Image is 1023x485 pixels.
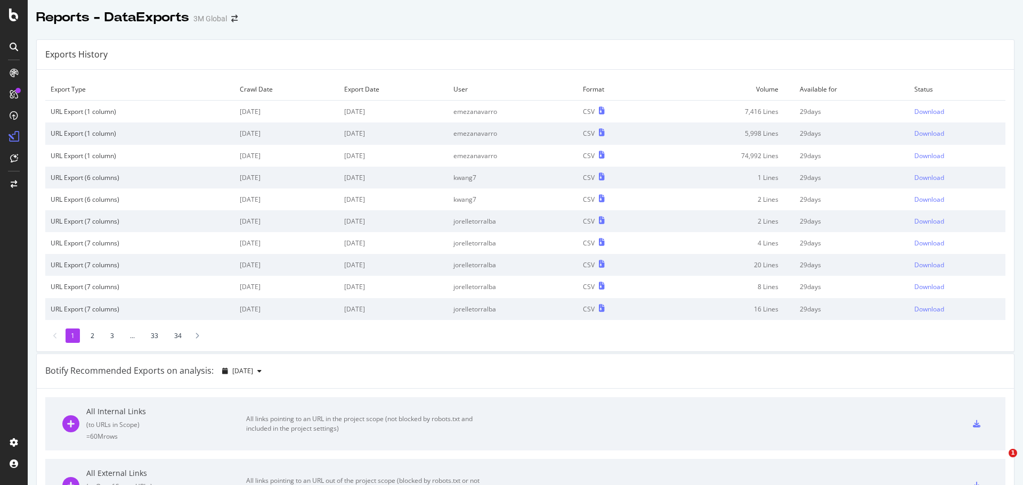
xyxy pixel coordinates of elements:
td: jorelletorralba [448,210,578,232]
td: emezanavarro [448,101,578,123]
td: kwang7 [448,188,578,210]
div: CSV [583,239,595,248]
td: 29 days [794,276,909,298]
div: URL Export (1 column) [51,151,229,160]
td: User [448,78,578,101]
div: URL Export (7 columns) [51,217,229,226]
div: Download [914,151,944,160]
div: Reports - DataExports [36,9,189,27]
div: URL Export (6 columns) [51,173,229,182]
td: 29 days [794,298,909,320]
a: Download [914,260,1000,269]
a: Download [914,151,1000,160]
li: 3 [105,328,119,343]
td: jorelletorralba [448,232,578,254]
div: Download [914,282,944,291]
td: [DATE] [339,276,448,298]
td: [DATE] [339,298,448,320]
a: Download [914,107,1000,116]
li: ... [125,328,140,343]
a: Download [914,282,1000,291]
div: All External Links [86,468,246,479]
td: [DATE] [339,210,448,232]
td: [DATE] [234,276,338,298]
td: [DATE] [234,101,338,123]
div: 3M Global [193,13,227,24]
div: = 60M rows [86,432,246,441]
div: Download [914,217,944,226]
td: Export Date [339,78,448,101]
div: Download [914,305,944,314]
div: Download [914,260,944,269]
td: 20 Lines [655,254,794,276]
div: URL Export (1 column) [51,107,229,116]
div: CSV [583,195,595,204]
div: Download [914,239,944,248]
td: Format [578,78,655,101]
span: 1 [1009,449,1017,457]
td: jorelletorralba [448,276,578,298]
div: URL Export (7 columns) [51,260,229,269]
td: [DATE] [339,145,448,167]
td: 29 days [794,122,909,144]
td: [DATE] [234,210,338,232]
td: 29 days [794,232,909,254]
td: [DATE] [339,254,448,276]
td: [DATE] [339,122,448,144]
td: Volume [655,78,794,101]
div: Download [914,195,944,204]
td: 5,998 Lines [655,122,794,144]
td: [DATE] [234,188,338,210]
td: [DATE] [234,298,338,320]
td: [DATE] [234,232,338,254]
div: URL Export (6 columns) [51,195,229,204]
td: Export Type [45,78,234,101]
td: 74,992 Lines [655,145,794,167]
div: CSV [583,107,595,116]
td: 29 days [794,167,909,188]
a: Download [914,173,1000,182]
td: [DATE] [234,145,338,167]
div: CSV [583,151,595,160]
td: Crawl Date [234,78,338,101]
td: 7,416 Lines [655,101,794,123]
div: CSV [583,173,595,182]
td: 29 days [794,188,909,210]
div: CSV [583,282,595,291]
div: Download [914,173,944,182]
td: 29 days [794,210,909,232]
div: URL Export (1 column) [51,129,229,138]
td: 1 Lines [655,167,794,188]
li: 33 [145,328,164,343]
div: URL Export (7 columns) [51,282,229,291]
td: Available for [794,78,909,101]
a: Download [914,195,1000,204]
td: 29 days [794,101,909,123]
td: [DATE] [339,188,448,210]
div: Botify Recommended Exports on analysis: [45,365,214,377]
div: All links pointing to an URL in the project scope (not blocked by robots.txt and included in the ... [246,414,486,433]
div: All Internal Links [86,406,246,417]
li: 1 [66,328,80,343]
div: CSV [583,129,595,138]
td: 2 Lines [655,210,794,232]
td: [DATE] [339,232,448,254]
a: Download [914,129,1000,138]
div: CSV [583,260,595,269]
td: emezanavarro [448,145,578,167]
iframe: Intercom live chat [987,449,1012,474]
button: [DATE] [218,363,266,380]
td: [DATE] [234,254,338,276]
td: 29 days [794,145,909,167]
span: 2025 Sep. 7th [232,366,253,375]
li: 34 [169,328,187,343]
div: csv-export [973,420,980,428]
td: Status [909,78,1005,101]
td: jorelletorralba [448,254,578,276]
td: [DATE] [234,167,338,188]
div: ( to URLs in Scope ) [86,420,246,429]
td: jorelletorralba [448,298,578,320]
td: emezanavarro [448,122,578,144]
td: 2 Lines [655,188,794,210]
td: 16 Lines [655,298,794,320]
